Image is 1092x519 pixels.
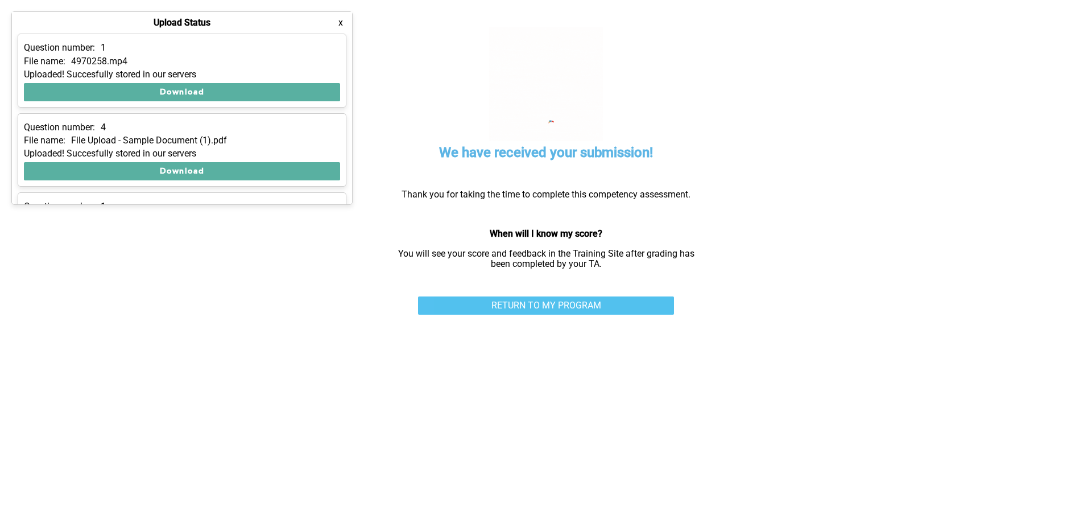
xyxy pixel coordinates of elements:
[390,249,702,270] p: You will see your score and feedback in the Training Site after grading has been completed by you...
[24,162,340,180] button: Download
[418,296,674,315] a: RETURN TO MY PROGRAM
[11,11,111,30] button: Show Uploads
[24,56,65,67] p: File name:
[71,56,127,67] p: 4970258.mp4
[24,135,65,146] p: File name:
[489,27,603,141] img: celebration.7678411f.gif
[101,43,106,53] p: 1
[390,190,702,200] p: Thank you for taking the time to complete this competency assessment.
[24,43,95,53] p: Question number:
[24,122,95,133] p: Question number:
[154,18,210,28] h4: Upload Status
[24,83,340,101] button: Download
[335,17,346,28] button: x
[24,201,95,212] p: Question number:
[490,228,602,239] strong: When will I know my score?
[101,201,106,212] p: 1
[101,122,106,133] p: 4
[24,149,340,159] div: Uploaded! Succesfully stored in our servers
[439,143,653,162] h5: We have received your submission!
[24,69,340,80] div: Uploaded! Succesfully stored in our servers
[71,135,227,146] p: File Upload - Sample Document (1).pdf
